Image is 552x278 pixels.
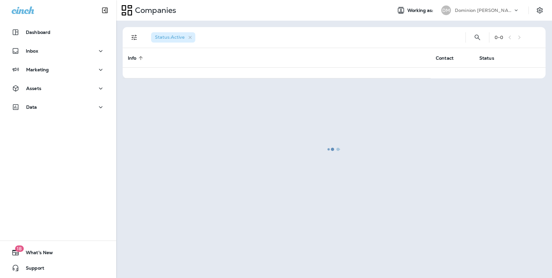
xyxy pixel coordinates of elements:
[6,246,110,259] button: 18What's New
[19,250,53,258] span: What's New
[6,101,110,114] button: Data
[26,48,38,54] p: Inbox
[19,265,44,273] span: Support
[455,8,513,13] p: Dominion [PERSON_NAME]
[407,8,435,13] span: Working as:
[6,82,110,95] button: Assets
[6,26,110,39] button: Dashboard
[534,5,546,16] button: Settings
[6,63,110,76] button: Marketing
[96,4,114,17] button: Collapse Sidebar
[6,262,110,274] button: Support
[26,86,41,91] p: Assets
[26,30,50,35] p: Dashboard
[132,5,176,15] p: Companies
[6,45,110,57] button: Inbox
[26,104,37,110] p: Data
[15,245,24,252] span: 18
[26,67,49,72] p: Marketing
[441,5,451,15] div: DM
